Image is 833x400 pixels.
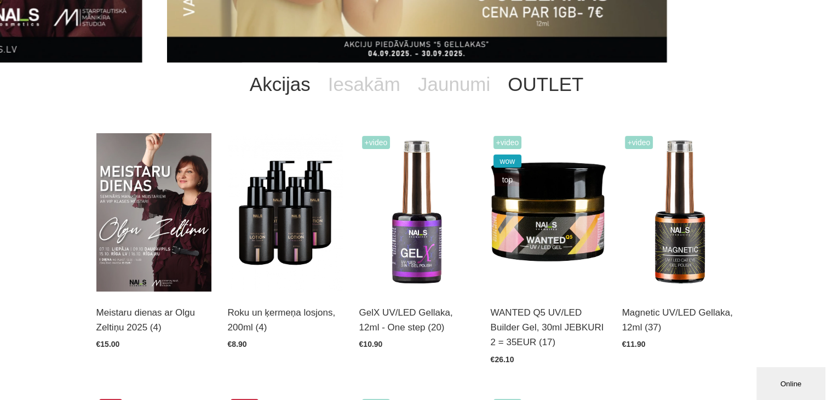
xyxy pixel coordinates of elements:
img: BAROJOŠS roku un ķermeņa LOSJONSBALI COCONUT barojošs roku un ķermeņa losjons paredzēts jebkura t... [228,133,343,292]
a: WANTED Q5 UV/LED Builder Gel, 30ml JEBKURI 2 = 35EUR (17) [491,305,606,350]
img: Ilgnoturīga gellaka, kas sastāv no metāla mikrodaļiņām, kuras īpaša magnēta ietekmē var pārvērst ... [622,133,737,292]
span: +Video [493,136,522,149]
img: Trīs vienā - bāze, tonis, tops (trausliem nagiem vēlams papildus lietot bāzi). Ilgnoturīga un int... [359,133,474,292]
a: Jaunumi [409,62,499,106]
a: Meistaru dienas ar Olgu Zeltiņu 2025 (4) [96,305,211,335]
span: +Video [625,136,653,149]
a: OUTLET [499,62,592,106]
span: +Video [362,136,390,149]
a: Iesakām [319,62,409,106]
a: Akcijas [241,62,319,106]
a: GelX UV/LED Gellaka, 12ml - One step (20) [359,305,474,335]
span: €11.90 [622,340,646,348]
span: €26.10 [491,355,514,364]
a: Magnetic UV/LED Gellaka, 12ml (37) [622,305,737,335]
a: Roku un ķermeņa losjons, 200ml (4) [228,305,343,335]
iframe: chat widget [756,365,828,400]
span: €8.90 [228,340,247,348]
span: €10.90 [359,340,383,348]
img: Gels WANTED NAILS cosmetics tehniķu komanda ir radījusi gelu, kas ilgi jau ir katra meistara mekl... [491,133,606,292]
span: top [493,173,522,186]
span: wow [493,155,522,168]
img: ✨ Meistaru dienas ar Olgu Zeltiņu 2025 ✨🍂 RUDENS / Seminārs manikīra meistariem 🍂📍 Liepāja – 7. o... [96,133,211,292]
span: €15.00 [96,340,120,348]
